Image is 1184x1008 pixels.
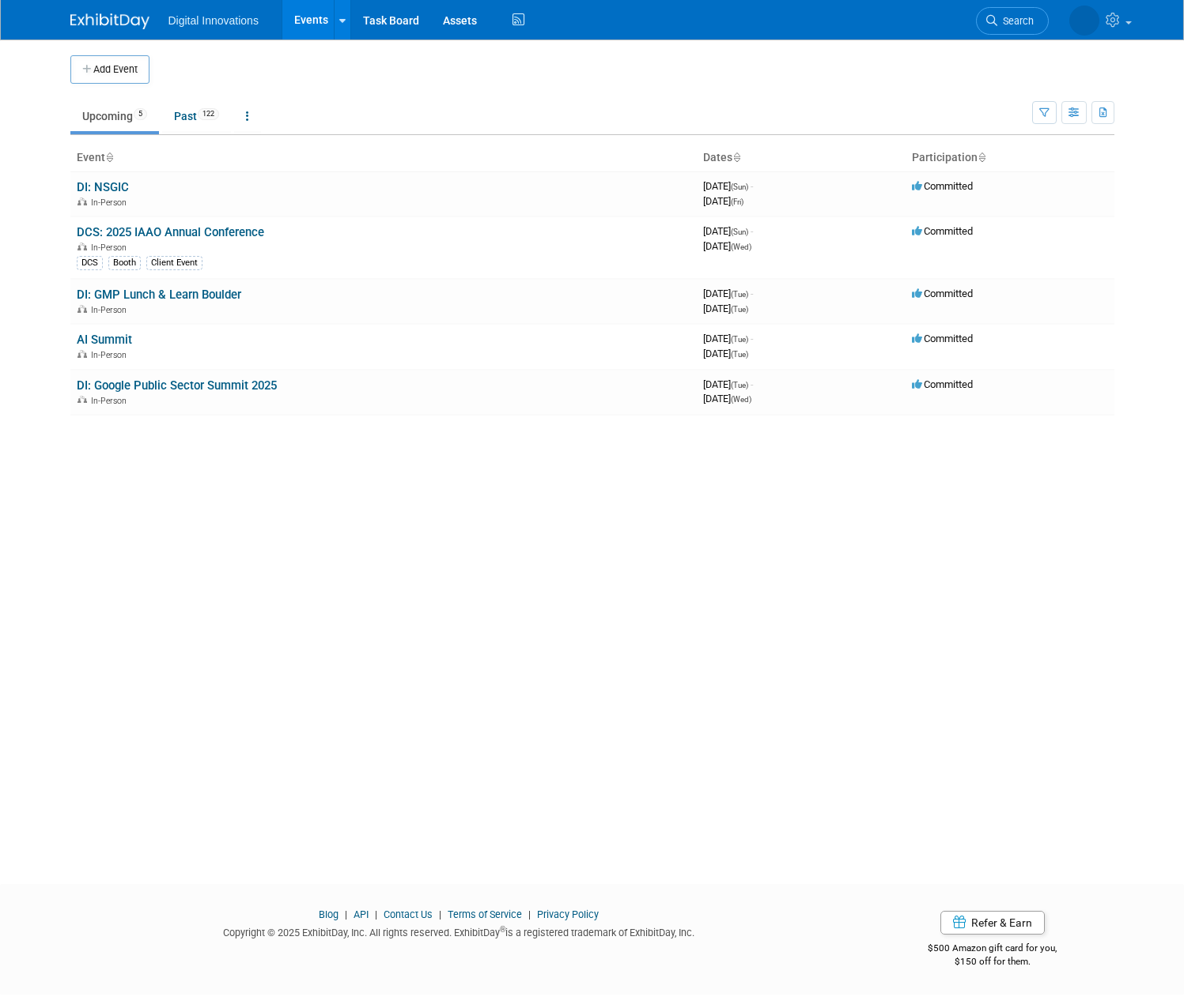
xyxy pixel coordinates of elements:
th: Participation [906,145,1114,171]
span: [DATE] [703,225,753,237]
a: DI: NSGIC [77,180,129,194]
a: Refer & Earn [940,911,1045,935]
img: In-Person Event [78,396,87,404]
th: Dates [697,145,906,171]
a: Blog [319,908,339,920]
a: Privacy Policy [537,908,599,920]
span: | [524,908,535,920]
button: Add Event [70,55,149,84]
span: - [751,225,753,237]
sup: ® [500,925,505,934]
span: (Wed) [731,243,751,251]
span: In-Person [91,243,131,253]
span: (Sun) [731,182,748,191]
span: | [371,908,381,920]
img: ExhibitDay [70,13,149,29]
div: DCS [77,256,103,270]
span: (Tue) [731,290,748,299]
img: In-Person Event [78,243,87,250]
a: DCS: 2025 IAAO Annual Conference [77,225,264,239]
span: | [435,908,445,920]
span: [DATE] [703,288,753,299]
span: 5 [134,108,147,120]
span: In-Person [91,396,131,406]
a: DI: GMP Lunch & Learn Boulder [77,288,241,302]
span: (Tue) [731,381,748,389]
a: Sort by Event Name [105,151,113,164]
img: In-Person Event [78,197,87,205]
a: Sort by Participation Type [978,151,985,164]
span: | [341,908,351,920]
a: Search [976,7,1049,35]
a: Terms of Service [448,908,522,920]
span: [DATE] [703,378,753,390]
a: DI: Google Public Sector Summit 2025 [77,378,277,393]
span: In-Person [91,197,131,208]
span: - [751,378,753,390]
span: (Fri) [731,197,743,206]
span: Committed [912,288,973,299]
img: In-Person Event [78,305,87,313]
span: [DATE] [703,240,751,252]
img: Marley Smith [1069,6,1099,36]
span: Digital Innovations [168,14,259,27]
span: (Tue) [731,335,748,344]
a: Contact Us [384,908,433,920]
span: (Tue) [731,305,748,314]
span: [DATE] [703,303,748,314]
span: [DATE] [703,180,753,192]
span: In-Person [91,305,131,315]
th: Event [70,145,697,171]
a: Upcoming5 [70,101,159,131]
div: Client Event [146,256,202,270]
span: (Sun) [731,228,748,236]
a: Sort by Start Date [732,151,740,164]
a: Past122 [162,101,231,131]
a: API [354,908,369,920]
span: (Wed) [731,395,751,404]
img: In-Person Event [78,350,87,358]
a: AI Summit [77,333,132,347]
span: Committed [912,378,973,390]
span: Committed [912,225,973,237]
div: $150 off for them. [871,955,1114,969]
span: In-Person [91,350,131,360]
span: [DATE] [703,195,743,207]
span: (Tue) [731,350,748,359]
span: [DATE] [703,333,753,344]
div: Copyright © 2025 ExhibitDay, Inc. All rights reserved. ExhibitDay is a registered trademark of Ex... [70,922,848,940]
span: 122 [198,108,219,120]
span: - [751,288,753,299]
span: Committed [912,180,973,192]
span: [DATE] [703,348,748,359]
span: Search [997,15,1034,27]
span: - [751,180,753,192]
div: Booth [108,256,141,270]
span: Committed [912,333,973,344]
span: - [751,333,753,344]
span: [DATE] [703,393,751,404]
div: $500 Amazon gift card for you, [871,931,1114,968]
